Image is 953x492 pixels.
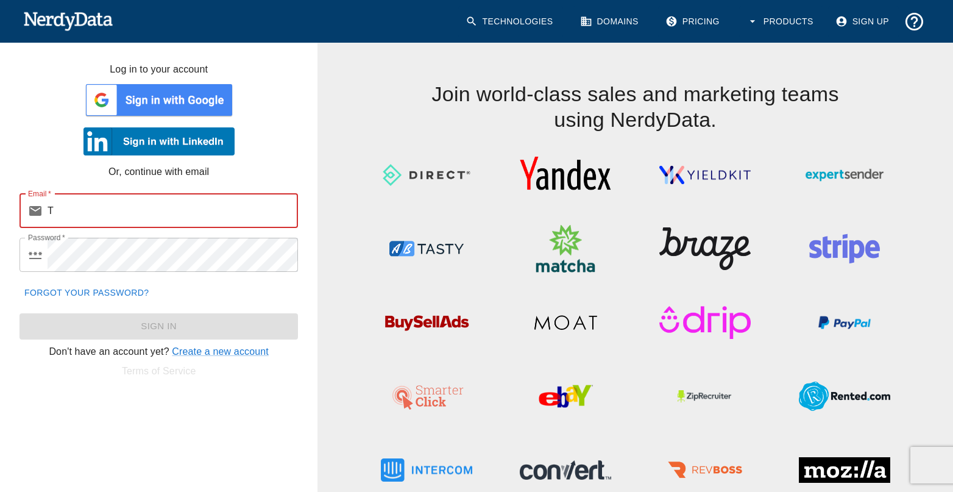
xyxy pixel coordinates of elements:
[122,366,196,376] a: Terms of Service
[356,43,914,133] h4: Join world-class sales and marketing teams using NerdyData.
[799,148,890,202] img: ExpertSender
[659,369,751,424] img: ZipRecruiter
[520,148,611,202] img: Yandex
[23,9,113,33] img: NerdyData.com
[739,6,823,37] button: Products
[659,148,751,202] img: YieldKit
[573,6,648,37] a: Domains
[520,295,611,350] img: Moat
[381,369,472,424] img: SmarterClick
[828,6,899,37] a: Sign Up
[899,6,930,37] button: Support and Documentation
[28,188,51,199] label: Email
[172,346,269,357] a: Create a new account
[520,369,611,424] img: eBay
[381,221,472,276] img: ABTasty
[659,295,751,350] img: Drip
[659,221,751,276] img: Braze
[658,6,729,37] a: Pricing
[520,221,611,276] img: Matcha
[799,295,890,350] img: PayPal
[381,148,472,202] img: Direct
[19,282,154,304] a: Forgot your password?
[799,369,890,424] img: Rented
[381,295,472,350] img: BuySellAds
[799,221,890,276] img: Stripe
[28,232,65,243] label: Password
[458,6,563,37] a: Technologies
